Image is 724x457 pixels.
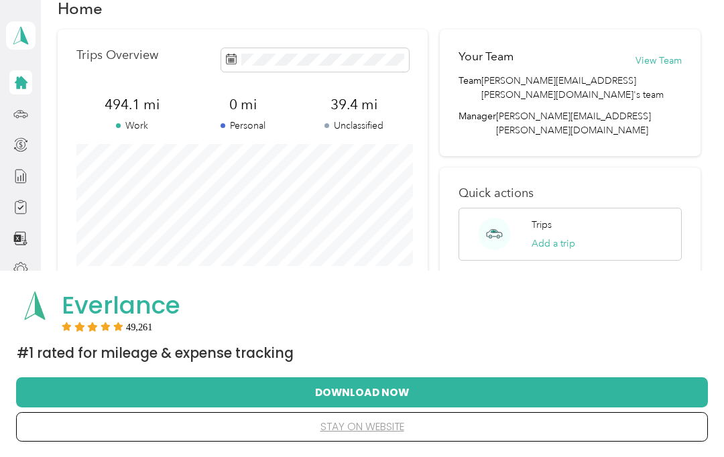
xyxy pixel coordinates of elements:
[17,344,294,363] span: #1 Rated for Mileage & Expense Tracking
[187,95,298,114] span: 0 mi
[532,237,575,251] button: Add a trip
[459,109,496,137] span: Manager
[62,288,180,322] span: Everlance
[298,119,410,133] p: Unclassified
[17,287,53,324] img: App logo
[38,378,686,406] button: Download Now
[76,119,188,133] p: Work
[481,74,682,102] span: [PERSON_NAME][EMAIL_ADDRESS][PERSON_NAME][DOMAIN_NAME]'s team
[459,74,481,102] span: Team
[76,48,158,62] p: Trips Overview
[38,413,686,441] button: stay on website
[636,54,682,68] button: View Team
[58,1,103,15] h1: Home
[532,218,552,232] p: Trips
[459,186,682,200] p: Quick actions
[126,323,153,331] span: User reviews count
[496,111,651,136] span: [PERSON_NAME][EMAIL_ADDRESS][PERSON_NAME][DOMAIN_NAME]
[298,95,410,114] span: 39.4 mi
[76,95,188,114] span: 494.1 mi
[62,322,153,331] div: Rating:5 stars
[459,48,514,65] h2: Your Team
[187,119,298,133] p: Personal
